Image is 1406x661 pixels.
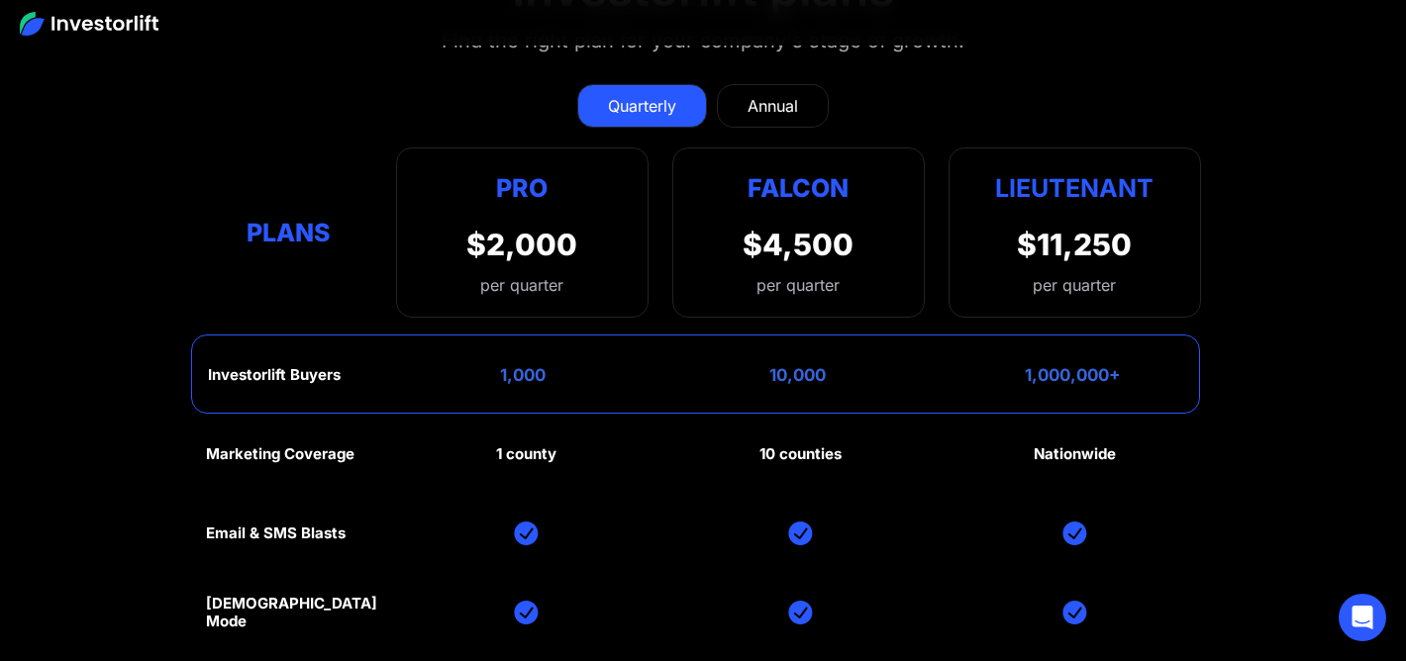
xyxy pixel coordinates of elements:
div: Open Intercom Messenger [1339,594,1386,641]
div: Pro [466,168,577,207]
div: $4,500 [743,227,854,262]
div: per quarter [756,273,840,297]
div: Falcon [748,168,849,207]
div: Nationwide [1034,445,1116,463]
div: 1,000 [500,365,546,385]
div: Plans [206,214,372,252]
div: $11,250 [1017,227,1132,262]
div: Quarterly [608,94,676,118]
div: per quarter [1033,273,1116,297]
div: 1 county [496,445,556,463]
div: Email & SMS Blasts [206,524,346,542]
div: Investorlift Buyers [208,366,341,384]
div: [DEMOGRAPHIC_DATA] Mode [206,595,377,630]
div: per quarter [466,273,577,297]
div: 1,000,000+ [1025,365,1121,385]
strong: Lieutenant [995,173,1154,203]
div: 10 counties [759,445,842,463]
div: Marketing Coverage [206,445,354,463]
div: $2,000 [466,227,577,262]
div: 10,000 [769,365,826,385]
div: Annual [748,94,798,118]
